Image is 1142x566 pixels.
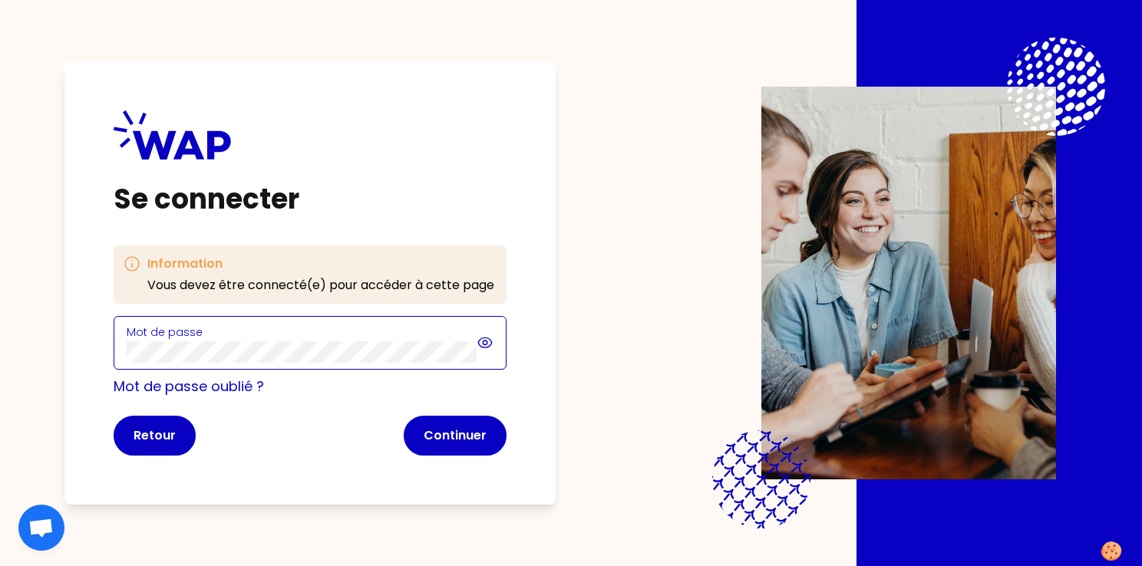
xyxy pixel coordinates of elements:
[147,276,494,295] p: Vous devez être connecté(e) pour accéder à cette page
[404,416,507,456] button: Continuer
[114,377,264,396] a: Mot de passe oublié ?
[18,505,64,551] div: Ouvrir le chat
[114,416,196,456] button: Retour
[761,87,1056,479] img: Description
[127,324,203,340] label: Mot de passe
[114,184,507,215] h1: Se connecter
[147,255,494,273] h3: Information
